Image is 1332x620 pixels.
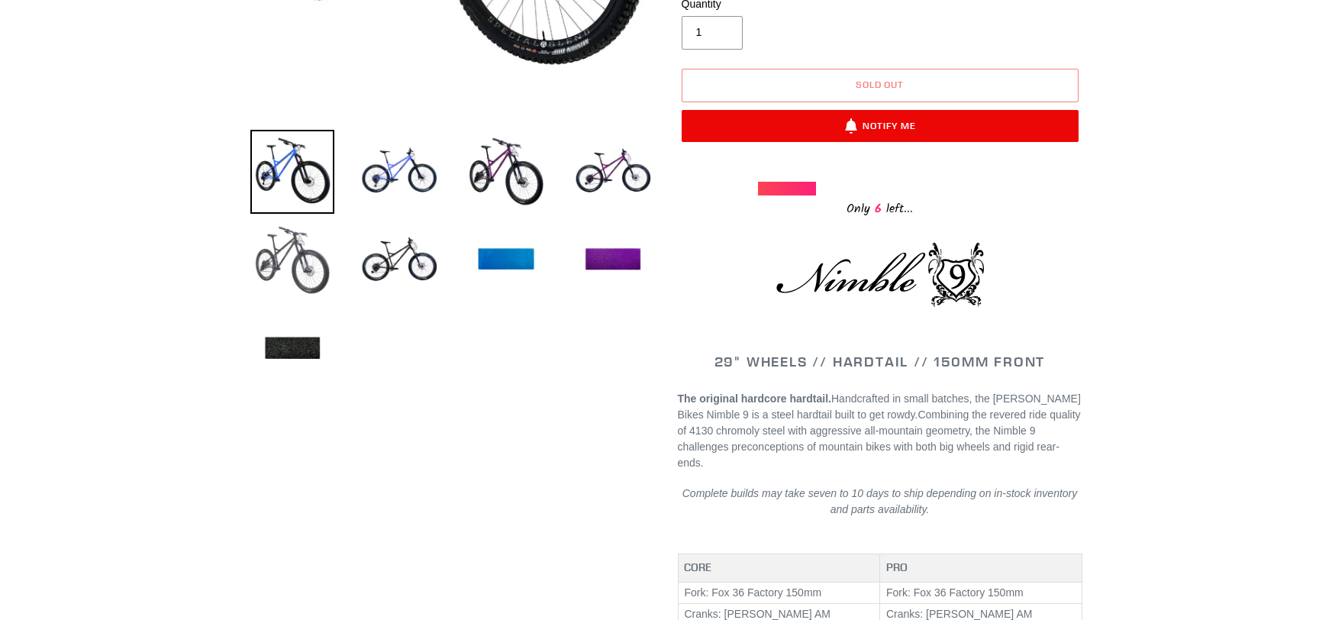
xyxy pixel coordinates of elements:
img: Load image into Gallery viewer, NIMBLE 9 - Complete Bike [464,130,548,214]
button: Sold out [682,69,1079,102]
img: Load image into Gallery viewer, NIMBLE 9 - Complete Bike [571,218,655,302]
button: Notify Me [682,110,1079,142]
img: Load image into Gallery viewer, NIMBLE 9 - Complete Bike [250,307,334,391]
em: Complete builds may take seven to 10 days to ship depending on in-stock inventory and parts avail... [682,487,1078,515]
img: Load image into Gallery viewer, NIMBLE 9 - Complete Bike [464,218,548,302]
span: 29" WHEELS // HARDTAIL // 150MM FRONT [714,353,1046,370]
img: Load image into Gallery viewer, NIMBLE 9 - Complete Bike [250,130,334,214]
td: Fork: Fox 36 Factory 150mm [880,582,1082,604]
th: PRO [880,554,1082,583]
strong: The original hardcore hardtail. [678,392,831,405]
span: Sold out [856,79,905,90]
th: CORE [678,554,880,583]
td: Fork: Fox 36 Factory 150mm [678,582,880,604]
div: Only left... [758,195,1002,219]
img: Load image into Gallery viewer, NIMBLE 9 - Complete Bike [250,218,334,302]
img: Load image into Gallery viewer, NIMBLE 9 - Complete Bike [357,130,441,214]
span: 6 [870,199,886,218]
img: Load image into Gallery viewer, NIMBLE 9 - Complete Bike [357,218,441,302]
span: Handcrafted in small batches, the [PERSON_NAME] Bikes Nimble 9 is a steel hardtail built to get r... [678,392,1081,421]
img: Load image into Gallery viewer, NIMBLE 9 - Complete Bike [571,130,655,214]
